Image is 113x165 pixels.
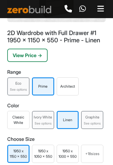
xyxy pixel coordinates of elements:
[59,117,77,123] div: Linen
[34,115,52,120] div: Ivory White
[9,81,28,86] div: Eco
[7,49,48,62] button: View Price →
[7,103,106,108] h3: Color
[34,84,52,89] div: Prime
[33,148,53,159] div: 1950 x 1050 x 550
[84,151,101,157] div: + 18 sizes
[9,115,28,125] div: Classic White
[58,148,77,159] div: 1950 x 1000 x 550
[58,84,77,89] div: Architect
[7,29,106,44] h1: 2D Wardrobe with Full Drawer #1 1950 x 1150 x 550 - Prime - Linen
[9,148,27,159] div: 1950 x 1150 x 550
[83,115,102,120] div: Graphite
[9,87,28,92] div: See options
[7,69,106,75] h3: Range
[34,121,52,126] div: See options
[7,6,51,13] img: ZeroBuild logo
[83,121,102,126] div: See options
[7,136,106,142] h3: Choose Size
